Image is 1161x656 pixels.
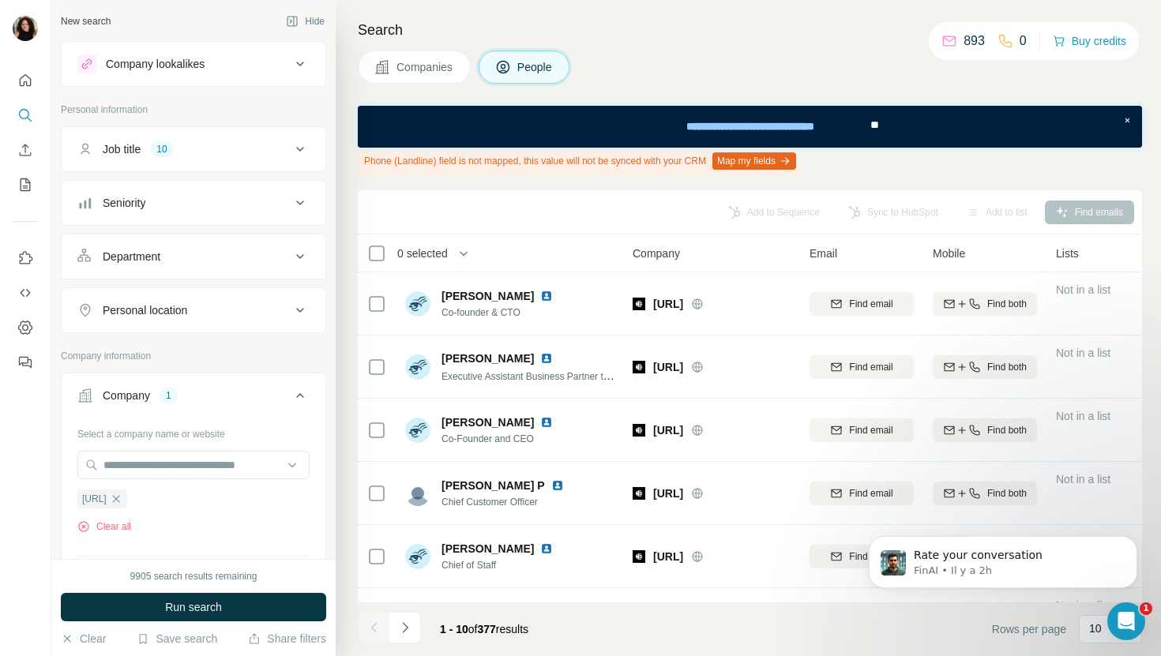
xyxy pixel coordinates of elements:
[441,432,559,446] span: Co-Founder and CEO
[137,631,217,647] button: Save search
[441,495,570,509] span: Chief Customer Officer
[405,544,430,569] img: Avatar
[933,418,1037,442] button: Find both
[810,545,914,568] button: Find email
[653,422,683,438] span: [URL]
[933,292,1037,316] button: Find both
[1053,30,1126,52] button: Buy credits
[992,621,1066,637] span: Rows per page
[62,45,325,83] button: Company lookalikes
[849,297,892,311] span: Find email
[849,360,892,374] span: Find email
[103,302,187,318] div: Personal location
[1089,620,1102,636] p: 10
[1056,246,1079,261] span: Lists
[62,291,325,329] button: Personal location
[160,388,178,403] div: 1
[1056,347,1110,359] span: Not in a list
[653,296,683,312] span: [URL]
[933,246,965,261] span: Mobile
[396,59,454,75] span: Companies
[405,418,430,443] img: Avatar
[62,238,325,276] button: Department
[540,542,553,555] img: LinkedIn logo
[1140,602,1152,615] span: 1
[13,101,38,129] button: Search
[13,313,38,342] button: Dashboard
[82,492,107,506] span: [URL]
[405,481,430,506] img: Avatar
[61,103,326,117] p: Personal information
[551,479,564,492] img: LinkedIn logo
[964,32,985,51] p: 893
[633,361,645,373] img: Logo of observe.ai
[440,623,528,635] span: results
[103,141,141,157] div: Job title
[933,355,1037,379] button: Find both
[440,623,468,635] span: 1 - 10
[248,631,326,647] button: Share filters
[633,424,645,437] img: Logo of observe.ai
[1107,602,1145,640] iframe: Intercom live chat
[441,478,545,493] span: [PERSON_NAME] P
[441,288,534,304] span: [PERSON_NAME]
[810,482,914,505] button: Find email
[441,369,782,382] span: Executive Assistant Business Partner to the Chief Executive Officer / Co-Founder
[810,246,837,261] span: Email
[358,106,1142,148] iframe: Banner
[1020,32,1027,51] p: 0
[1056,473,1110,485] span: Not in a list
[987,423,1027,437] span: Find both
[389,612,421,643] button: Navigate to next page
[62,377,325,421] button: Company1
[405,291,430,317] img: Avatar
[13,244,38,272] button: Use Surfe on LinkedIn
[987,297,1027,311] span: Find both
[1056,283,1110,296] span: Not in a list
[653,359,683,375] span: [URL]
[13,66,38,95] button: Quick start
[77,421,310,441] div: Select a company name or website
[13,279,38,307] button: Use Surfe API
[845,503,1161,613] iframe: Intercom notifications message
[358,148,799,174] div: Phone (Landline) field is not mapped, this value will not be synced with your CRM
[933,482,1037,505] button: Find both
[653,485,683,501] span: [URL]
[849,423,892,437] span: Find email
[77,519,131,534] button: Clear all
[441,541,534,557] span: [PERSON_NAME]
[103,195,145,211] div: Seniority
[540,290,553,302] img: LinkedIn logo
[810,355,914,379] button: Find email
[130,569,257,583] div: 9905 search results remaining
[633,298,645,310] img: Logo of observe.ai
[468,623,478,635] span: of
[358,19,1142,41] h4: Search
[13,348,38,377] button: Feedback
[441,414,534,430] span: [PERSON_NAME]
[653,549,683,564] span: [URL]
[849,486,892,500] span: Find email
[633,487,645,500] img: Logo of observe.ai
[1056,410,1110,422] span: Not in a list
[103,249,160,264] div: Department
[275,9,336,33] button: Hide
[441,350,534,366] span: [PERSON_NAME]
[62,184,325,222] button: Seniority
[441,558,559,572] span: Chief of Staff
[540,416,553,429] img: LinkedIn logo
[61,349,326,363] p: Company information
[540,352,553,365] img: LinkedIn logo
[987,360,1027,374] span: Find both
[405,354,430,380] img: Avatar
[810,292,914,316] button: Find email
[61,14,111,28] div: New search
[13,136,38,164] button: Enrich CSV
[987,486,1027,500] span: Find both
[441,306,559,320] span: Co-founder & CTO
[397,246,448,261] span: 0 selected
